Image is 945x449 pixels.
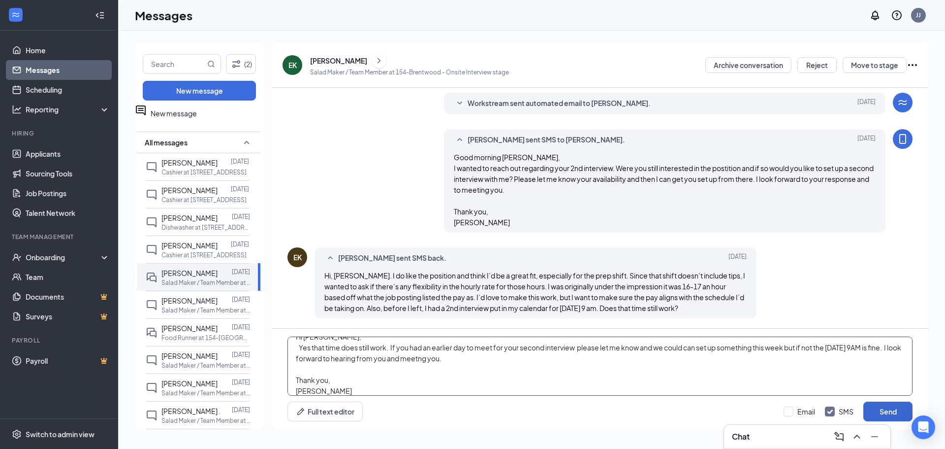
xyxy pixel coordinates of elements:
svg: ChevronRight [374,55,384,67]
a: Job Postings [26,183,110,203]
span: [PERSON_NAME] [161,351,218,360]
a: Applicants [26,144,110,164]
span: [PERSON_NAME] [161,186,218,195]
p: Cashier at [STREET_ADDRESS] [161,251,247,259]
svg: ComposeMessage [833,431,845,443]
span: [PERSON_NAME] [161,296,218,305]
svg: Collapse [95,10,105,20]
svg: ActiveChat [135,104,147,116]
div: Payroll [12,336,108,345]
svg: SmallChevronDown [454,98,466,109]
div: Team Management [12,233,108,241]
p: [DATE] [231,185,249,193]
button: Archive conversation [705,57,791,73]
svg: Notifications [869,9,881,21]
svg: WorkstreamLogo [897,97,909,108]
p: [DATE] [232,212,250,221]
input: Search [143,55,205,73]
span: [PERSON_NAME] [161,379,218,388]
span: [PERSON_NAME] [161,213,218,222]
button: Minimize [867,429,882,445]
svg: SmallChevronUp [324,252,336,264]
span: [PERSON_NAME] sent SMS back. [338,252,446,264]
button: Full text editorPen [287,402,363,421]
svg: QuestionInfo [891,9,903,21]
p: Cashier at [STREET_ADDRESS] [161,196,247,204]
svg: UserCheck [12,252,22,262]
svg: Minimize [869,431,881,443]
div: [PERSON_NAME] [310,56,367,66]
span: All messages [145,138,188,147]
a: DocumentsCrown [26,287,110,307]
span: [PERSON_NAME] . [161,407,220,415]
p: Salad Maker / Team Member at 154-[GEOGRAPHIC_DATA] [161,416,250,425]
p: Food Runner at 154-[GEOGRAPHIC_DATA] [161,334,250,342]
div: Reporting [26,104,110,114]
a: PayrollCrown [26,351,110,371]
svg: Filter [230,58,242,70]
div: EK [288,60,297,70]
div: Hiring [12,129,108,138]
svg: Pen [296,407,306,416]
textarea: Hi [PERSON_NAME], Yes that time does still work. If you had an earlier day to meet for your secon... [287,337,913,396]
button: ChevronUp [849,429,865,445]
p: [DATE] [231,240,249,248]
button: Filter (2) [226,54,256,74]
svg: DoubleChat [146,272,157,283]
svg: ChatInactive [146,161,157,173]
svg: ChatInactive [146,354,157,366]
span: [DATE] [857,98,876,109]
svg: ChatInactive [146,382,157,394]
svg: WorkstreamLogo [11,10,21,20]
button: ComposeMessage [831,429,847,445]
a: Talent Network [26,203,110,223]
p: Salad Maker / Team Member at 154-[GEOGRAPHIC_DATA] [161,361,250,370]
div: EK [293,252,302,262]
p: [DATE] [232,268,250,276]
button: New message [143,81,256,101]
span: New message [151,109,197,118]
span: Workstream sent automated email to [PERSON_NAME]. [468,98,651,109]
h3: Chat [732,431,750,442]
svg: MobileSms [897,133,909,145]
button: Move to stage [843,57,907,73]
span: [PERSON_NAME] [161,241,218,250]
div: Switch to admin view [26,429,94,439]
span: Good morning [PERSON_NAME], I wanted to reach out regarding your 2nd interview. Were you still in... [454,153,874,227]
svg: ChatInactive [146,244,157,256]
svg: Settings [12,429,22,439]
a: Team [26,267,110,287]
svg: Analysis [12,104,22,114]
p: [DATE] [232,350,250,359]
div: Onboarding [26,252,101,262]
p: Dishwasher at [STREET_ADDRESS] [161,223,250,232]
svg: ChatInactive [146,410,157,421]
div: JJ [916,11,921,19]
span: [DATE] [857,134,876,146]
p: Salad Maker / Team Member at 154-Brentwood - Onsite Interview stage [310,68,509,76]
span: [PERSON_NAME] [161,269,218,277]
svg: ChatInactive [146,216,157,228]
svg: ChevronUp [851,431,863,443]
h1: Messages [135,7,192,24]
p: Salad Maker / Team Member at 154-[GEOGRAPHIC_DATA] [161,278,250,287]
span: [PERSON_NAME] sent SMS to [PERSON_NAME]. [468,134,625,146]
button: Reject [797,57,837,73]
p: Salad Maker / Team Member at 154-[GEOGRAPHIC_DATA] [161,389,250,397]
a: Messages [26,60,110,80]
svg: DoubleChat [146,327,157,339]
svg: ChatInactive [146,189,157,201]
div: Open Intercom Messenger [912,415,935,439]
svg: ChatInactive [146,299,157,311]
p: [DATE] [232,406,250,414]
a: SurveysCrown [26,307,110,326]
p: [DATE] [231,157,249,166]
span: Hi, [PERSON_NAME]. I do like the position and think I’d be a great fit, especially for the prep s... [324,271,745,312]
svg: MagnifyingGlass [207,60,215,68]
button: ChevronRight [372,53,386,68]
svg: SmallChevronUp [454,134,466,146]
span: [PERSON_NAME] [161,324,218,333]
button: Send [863,402,913,421]
p: Cashier at [STREET_ADDRESS] [161,168,247,176]
a: Home [26,40,110,60]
